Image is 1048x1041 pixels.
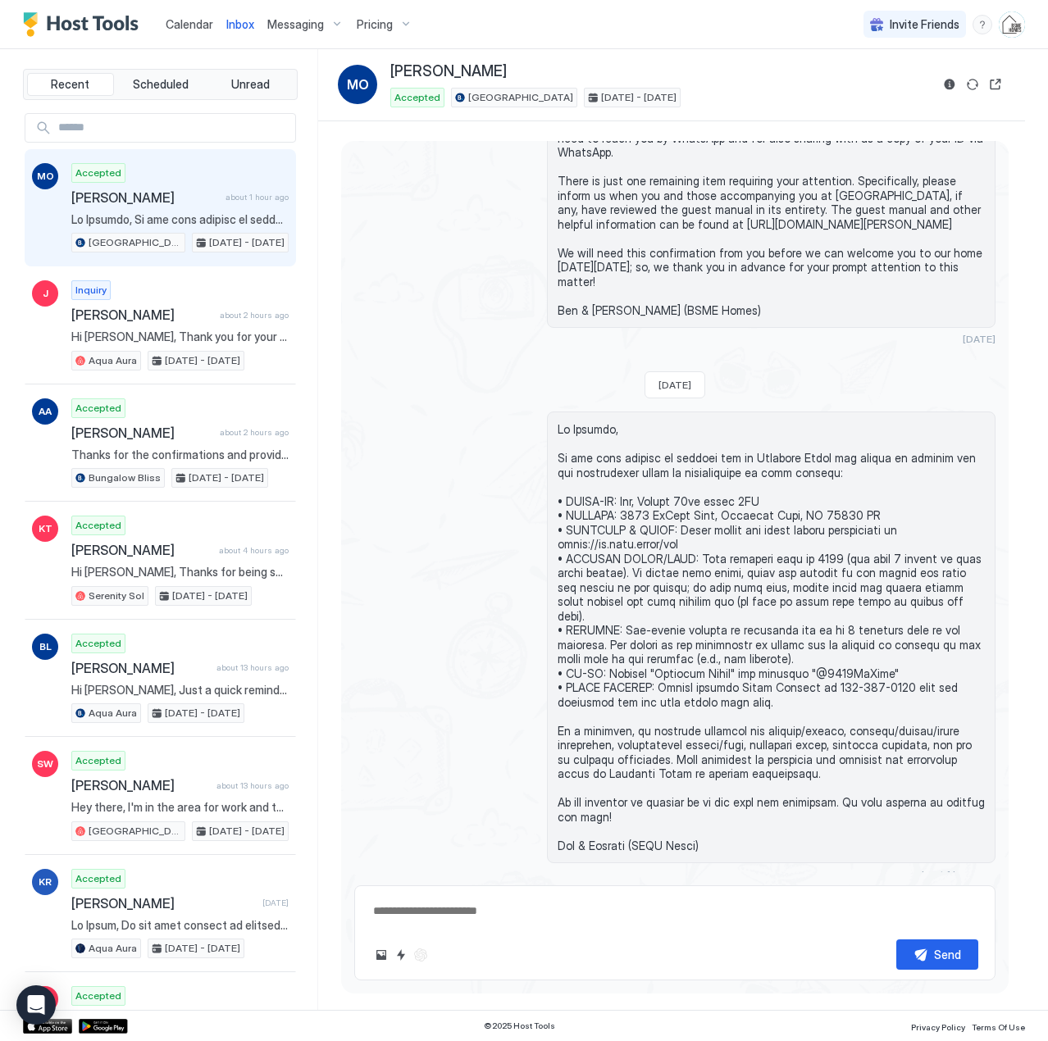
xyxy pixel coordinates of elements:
[51,77,89,92] span: Recent
[890,17,959,32] span: Invite Friends
[911,1022,965,1032] span: Privacy Policy
[23,69,298,100] div: tab-group
[71,777,210,793] span: [PERSON_NAME]
[165,706,240,721] span: [DATE] - [DATE]
[390,62,507,81] span: [PERSON_NAME]
[75,166,121,180] span: Accepted
[189,470,264,485] span: [DATE] - [DATE]
[89,589,144,603] span: Serenity Sol
[71,189,219,206] span: [PERSON_NAME]
[484,1021,555,1031] span: © 2025 Host Tools
[89,941,137,956] span: Aqua Aura
[166,17,213,31] span: Calendar
[39,875,52,889] span: KR
[75,753,121,768] span: Accepted
[986,75,1005,94] button: Open reservation
[226,17,254,31] span: Inbox
[89,470,161,485] span: Bungalow Bliss
[658,379,691,391] span: [DATE]
[231,77,270,92] span: Unread
[75,518,121,533] span: Accepted
[71,565,289,580] span: Hi [PERSON_NAME], Thanks for being such a great guest and taking good care of our home. We gladly...
[37,757,53,771] span: SW
[71,307,213,323] span: [PERSON_NAME]
[37,169,54,184] span: MO
[165,941,240,956] span: [DATE] - [DATE]
[972,1017,1025,1034] a: Terms Of Use
[71,800,289,815] span: Hey there, I'm in the area for work and then taking a week vacation while visiting with friends i...
[71,425,213,441] span: [PERSON_NAME]
[394,90,440,105] span: Accepted
[916,868,996,880] span: about 1 hour ago
[216,780,289,791] span: about 13 hours ago
[75,871,121,886] span: Accepted
[172,589,248,603] span: [DATE] - [DATE]
[52,114,295,142] input: Input Field
[89,235,181,250] span: [GEOGRAPHIC_DATA]
[972,1022,1025,1032] span: Terms Of Use
[71,660,210,676] span: [PERSON_NAME]
[973,15,992,34] div: menu
[963,75,982,94] button: Sync reservation
[75,283,107,298] span: Inquiry
[209,824,285,839] span: [DATE] - [DATE]
[226,16,254,33] a: Inbox
[23,12,146,37] a: Host Tools Logo
[39,404,52,419] span: AA
[71,895,256,911] span: [PERSON_NAME]
[89,353,137,368] span: Aqua Aura
[133,77,189,92] span: Scheduled
[71,683,289,698] span: Hi [PERSON_NAME], Just a quick reminder that check-out from [GEOGRAPHIC_DATA] is [DATE] before 11...
[27,73,114,96] button: Recent
[220,427,289,438] span: about 2 hours ago
[166,16,213,33] a: Calendar
[207,73,294,96] button: Unread
[89,706,137,721] span: Aqua Aura
[558,422,985,852] span: Lo Ipsumdo, Si ame cons adipisc el seddoei tem in Utlabore Etdol mag aliqua en adminim ven qui no...
[79,1019,128,1034] a: Google Play Store
[226,192,289,202] span: about 1 hour ago
[71,330,289,344] span: Hi [PERSON_NAME], Thank you for your responses to our questions and your interest in Aqua Aura. [...
[934,946,961,963] div: Send
[71,448,289,462] span: Thanks for the confirmations and providing a copy of your ID via text, [PERSON_NAME]. In the unli...
[262,898,289,908] span: [DATE]
[371,945,391,965] button: Upload image
[347,75,369,94] span: MO
[39,521,52,536] span: KT
[896,939,978,970] button: Send
[71,542,212,558] span: [PERSON_NAME]
[16,985,56,1025] div: Open Intercom Messenger
[999,11,1025,38] div: User profile
[23,1019,72,1034] a: App Store
[963,333,996,345] span: [DATE]
[267,17,324,32] span: Messaging
[75,636,121,651] span: Accepted
[43,286,48,301] span: J
[165,353,240,368] span: [DATE] - [DATE]
[601,90,677,105] span: [DATE] - [DATE]
[558,88,985,317] span: Hi [PERSON_NAME], Thank you for confirming that [PHONE_NUMBER] is the best number to use if we ne...
[219,545,289,556] span: about 4 hours ago
[117,73,204,96] button: Scheduled
[216,662,289,673] span: about 13 hours ago
[468,90,573,105] span: [GEOGRAPHIC_DATA]
[357,17,393,32] span: Pricing
[75,401,121,416] span: Accepted
[75,989,121,1003] span: Accepted
[209,235,285,250] span: [DATE] - [DATE]
[71,918,289,933] span: Lo Ipsum, Do sit amet consect ad elitsed doe te Inci Utla etd magnaa en adminim ven qui nostrudex...
[940,75,959,94] button: Reservation information
[220,310,289,320] span: about 2 hours ago
[39,639,52,654] span: BL
[391,945,411,965] button: Quick reply
[71,212,289,227] span: Lo Ipsumdo, Si ame cons adipisc el seddoei tem in Utlabore Etdol mag aliqua en adminim ven qui no...
[911,1017,965,1034] a: Privacy Policy
[89,824,181,839] span: [GEOGRAPHIC_DATA]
